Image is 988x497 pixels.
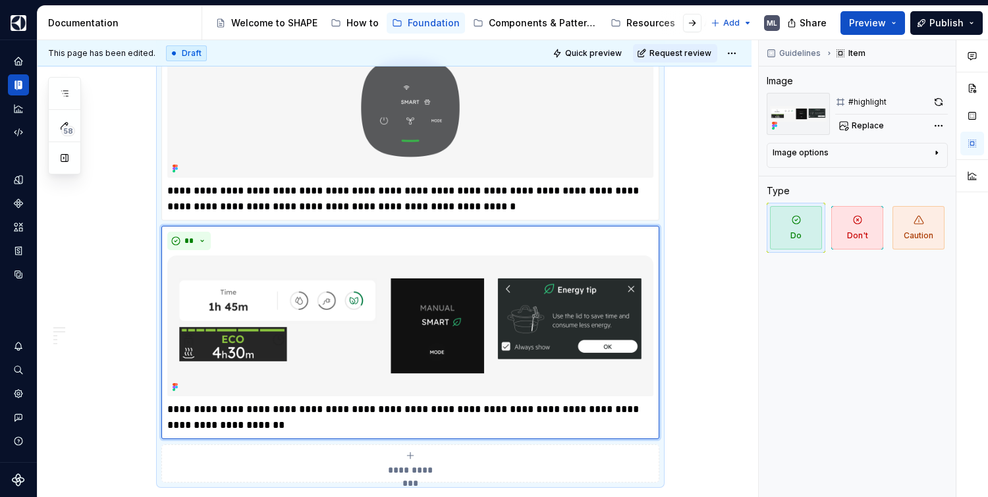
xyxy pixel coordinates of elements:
div: Draft [166,45,207,61]
a: Data sources [8,264,29,285]
img: 57b23170-097c-4796-a58d-85e4b6040ff4.png [167,255,653,396]
a: Documentation [8,74,29,95]
a: Assets [8,217,29,238]
span: Add [723,18,740,28]
a: Foundation [387,13,465,34]
button: Do [767,203,825,253]
span: This page has been edited. [48,48,155,59]
button: Contact support [8,407,29,428]
div: Image options [773,147,829,158]
button: Caution [889,203,948,253]
a: Code automation [8,122,29,143]
span: 58 [61,126,75,136]
div: Page tree [210,10,704,36]
div: How to [346,16,379,30]
button: Search ⌘K [8,359,29,380]
div: #highlight [848,97,887,107]
a: Welcome to SHAPE [210,13,323,34]
img: 1131f18f-9b94-42a4-847a-eabb54481545.png [11,15,26,31]
button: Request review [633,44,717,63]
div: Type [767,184,790,197]
span: Share [800,16,827,30]
a: Analytics [8,98,29,119]
button: Share [781,11,835,35]
button: Publish [910,11,983,35]
span: Quick preview [565,48,622,59]
img: 57b23170-097c-4796-a58d-85e4b6040ff4.png [767,93,830,135]
span: Do [770,206,822,249]
a: Design tokens [8,169,29,190]
span: Don't [831,206,883,249]
span: Guidelines [779,48,821,59]
button: Image options [773,147,942,163]
div: ML [767,18,777,28]
button: Notifications [8,336,29,357]
div: Resources [626,16,675,30]
span: Preview [849,16,886,30]
img: 4deb32f0-bad3-494a-8ebe-d17b1c709c38.png [167,38,653,178]
a: Storybook stories [8,240,29,261]
span: Replace [852,120,884,131]
a: Settings [8,383,29,404]
button: Preview [840,11,905,35]
a: Resources [605,13,680,34]
div: Documentation [48,16,196,30]
svg: Supernova Logo [12,473,25,486]
span: Publish [929,16,964,30]
div: Components & Patterns [489,16,597,30]
button: Guidelines [763,44,827,63]
a: Components & Patterns [468,13,603,34]
button: Quick preview [549,44,628,63]
a: How to [325,13,384,34]
div: Image [767,74,793,88]
span: Caution [892,206,945,249]
div: Foundation [408,16,460,30]
a: Components [8,193,29,214]
button: Replace [835,117,890,135]
span: Request review [649,48,711,59]
button: Don't [828,203,887,253]
div: Welcome to SHAPE [231,16,317,30]
button: Add [707,14,756,32]
a: Home [8,51,29,72]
